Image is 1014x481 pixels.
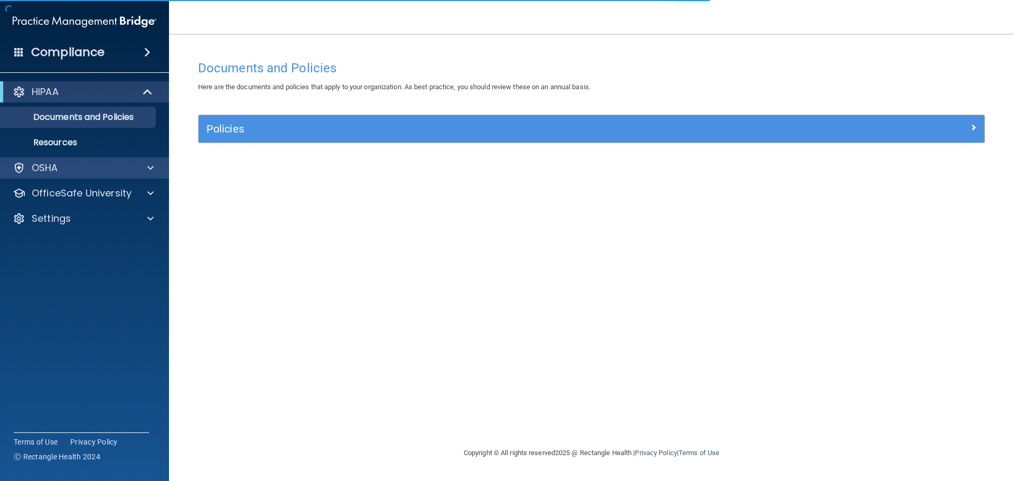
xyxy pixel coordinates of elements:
a: Privacy Policy [635,449,677,457]
p: Settings [32,212,71,225]
span: Ⓒ Rectangle Health 2024 [14,451,100,462]
p: Documents and Policies [7,112,151,122]
a: HIPAA [13,86,153,98]
a: Settings [13,212,154,225]
h4: Documents and Policies [198,61,985,75]
a: OfficeSafe University [13,187,154,200]
span: Here are the documents and policies that apply to your organization. As best practice, you should... [198,83,590,91]
a: OSHA [13,162,154,174]
a: Terms of Use [14,437,58,447]
img: PMB logo [13,11,156,32]
p: OfficeSafe University [32,187,132,200]
h4: Compliance [31,45,105,60]
h5: Policies [206,123,780,135]
a: Policies [206,120,977,137]
a: Terms of Use [679,449,719,457]
a: Privacy Policy [70,437,118,447]
p: HIPAA [32,86,59,98]
p: Resources [7,137,151,148]
p: OSHA [32,162,58,174]
div: Copyright © All rights reserved 2025 @ Rectangle Health | | [399,436,784,470]
iframe: Drift Widget Chat Controller [831,406,1001,448]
